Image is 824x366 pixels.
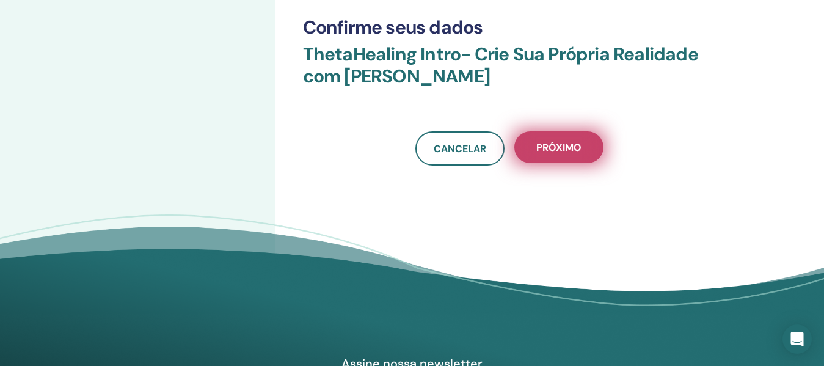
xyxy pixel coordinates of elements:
[514,131,603,163] button: Próximo
[303,64,341,88] font: com
[303,15,483,39] font: Confirme seus dados
[344,64,490,88] font: [PERSON_NAME]
[782,324,812,354] div: Abra o Intercom Messenger
[434,142,486,155] font: Cancelar
[303,42,698,66] font: ThetaHealing Intro- Crie Sua Própria Realidade
[415,131,505,166] a: Cancelar
[536,141,582,154] font: Próximo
